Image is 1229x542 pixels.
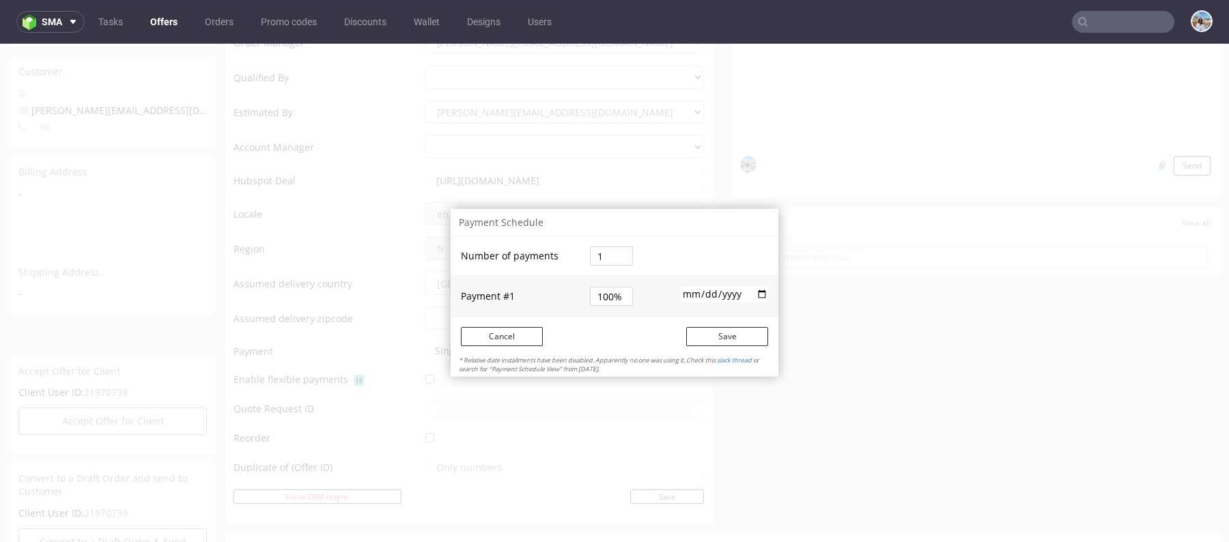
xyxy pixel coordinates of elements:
[451,313,778,333] div: * Relative date installments have been disabled. Apparently no one was using it. Check this or se...
[459,11,509,33] a: Designs
[16,11,85,33] button: sma
[42,17,62,27] span: sma
[336,11,395,33] a: Discounts
[451,165,778,192] div: Payment Schedule
[90,11,131,33] a: Tasks
[1192,12,1211,31] img: Marta Kozłowska
[197,11,242,33] a: Orders
[253,11,325,33] a: Promo codes
[23,14,42,30] img: logo
[717,312,753,321] a: slack thread
[451,233,587,273] td: Payment # 1
[142,11,186,33] a: Offers
[451,192,587,233] td: Number of payments
[686,283,768,302] button: Save
[520,11,560,33] a: Users
[461,283,543,302] button: Cancel
[406,11,448,33] a: Wallet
